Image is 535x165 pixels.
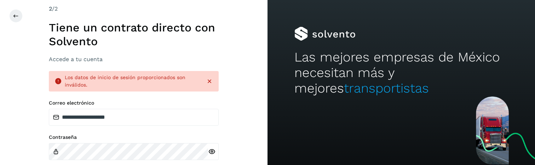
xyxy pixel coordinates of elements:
[65,74,200,89] div: Los datos de inicio de sesión proporcionados son inválidos.
[49,21,219,48] h1: Tiene un contrato directo con Solvento
[49,100,219,106] label: Correo electrónico
[294,49,508,96] h2: Las mejores empresas de México necesitan más y mejores
[344,81,429,96] span: transportistas
[49,5,219,13] div: /2
[49,134,219,140] label: Contraseña
[49,56,219,63] h3: Accede a tu cuenta
[49,5,52,12] span: 2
